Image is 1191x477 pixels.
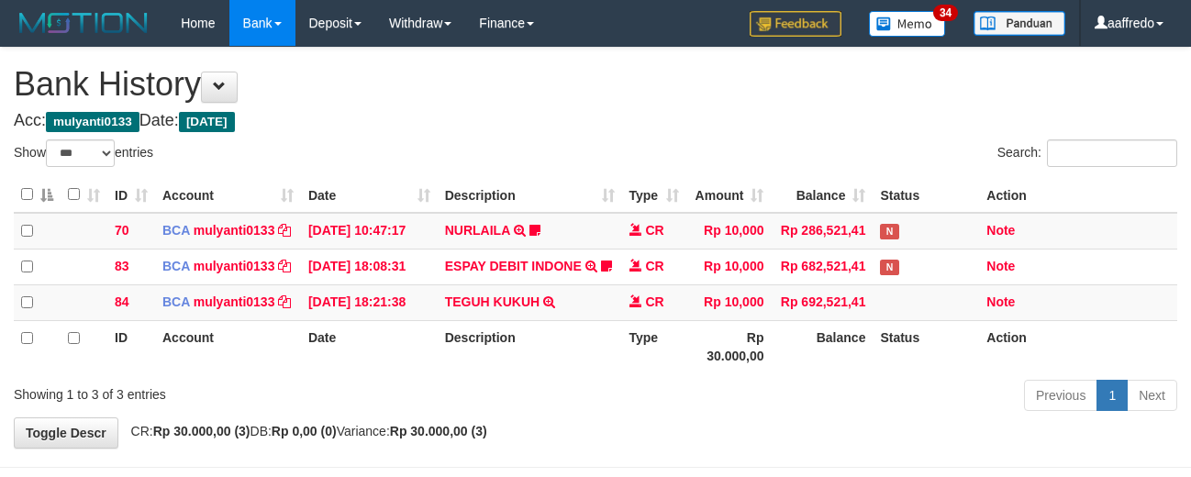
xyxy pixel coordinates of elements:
[771,177,873,213] th: Balance: activate to sort column ascending
[771,320,873,372] th: Balance
[445,294,540,309] a: TEGUH KUKUH
[1047,139,1177,167] input: Search:
[115,294,129,309] span: 84
[14,139,153,167] label: Show entries
[869,11,946,37] img: Button%20Memo.svg
[390,424,487,438] strong: Rp 30.000,00 (3)
[771,249,873,284] td: Rp 682,521,41
[979,320,1177,372] th: Action
[445,223,510,238] a: NURLAILA
[686,213,771,250] td: Rp 10,000
[153,424,250,438] strong: Rp 30.000,00 (3)
[194,294,275,309] a: mulyanti0133
[933,5,958,21] span: 34
[194,223,275,238] a: mulyanti0133
[14,66,1177,103] h1: Bank History
[986,259,1015,273] a: Note
[194,259,275,273] a: mulyanti0133
[162,294,190,309] span: BCA
[14,417,118,449] a: Toggle Descr
[278,259,291,273] a: Copy mulyanti0133 to clipboard
[771,284,873,320] td: Rp 692,521,41
[686,284,771,320] td: Rp 10,000
[162,259,190,273] span: BCA
[107,320,155,372] th: ID
[445,259,582,273] a: ESPAY DEBIT INDONE
[974,11,1065,36] img: panduan.png
[438,177,622,213] th: Description: activate to sort column ascending
[438,320,622,372] th: Description
[645,223,663,238] span: CR
[873,320,979,372] th: Status
[986,223,1015,238] a: Note
[122,424,487,438] span: CR: DB: Variance:
[686,320,771,372] th: Rp 30.000,00
[278,294,291,309] a: Copy mulyanti0133 to clipboard
[115,259,129,273] span: 83
[14,177,61,213] th: : activate to sort column descending
[880,260,898,275] span: Has Note
[686,249,771,284] td: Rp 10,000
[301,284,438,320] td: [DATE] 18:21:38
[301,213,438,250] td: [DATE] 10:47:17
[979,177,1177,213] th: Action
[14,378,483,404] div: Showing 1 to 3 of 3 entries
[986,294,1015,309] a: Note
[880,224,898,239] span: Has Note
[61,177,107,213] th: : activate to sort column ascending
[272,424,337,438] strong: Rp 0,00 (0)
[622,320,687,372] th: Type
[1127,380,1177,411] a: Next
[622,177,687,213] th: Type: activate to sort column ascending
[301,320,438,372] th: Date
[278,223,291,238] a: Copy mulyanti0133 to clipboard
[645,294,663,309] span: CR
[686,177,771,213] th: Amount: activate to sort column ascending
[14,112,1177,130] h4: Acc: Date:
[997,139,1177,167] label: Search:
[115,223,129,238] span: 70
[179,112,235,132] span: [DATE]
[155,177,301,213] th: Account: activate to sort column ascending
[162,223,190,238] span: BCA
[155,320,301,372] th: Account
[750,11,841,37] img: Feedback.jpg
[1096,380,1128,411] a: 1
[873,177,979,213] th: Status
[301,177,438,213] th: Date: activate to sort column ascending
[14,9,153,37] img: MOTION_logo.png
[301,249,438,284] td: [DATE] 18:08:31
[107,177,155,213] th: ID: activate to sort column ascending
[645,259,663,273] span: CR
[46,139,115,167] select: Showentries
[771,213,873,250] td: Rp 286,521,41
[1024,380,1097,411] a: Previous
[46,112,139,132] span: mulyanti0133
